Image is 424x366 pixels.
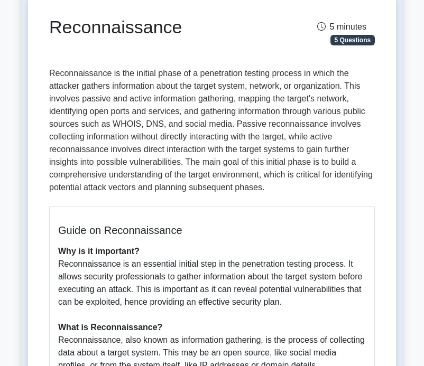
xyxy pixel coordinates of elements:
[49,67,375,198] p: Reconnaissance is the initial phase of a penetration testing process in which the attacker gather...
[58,247,140,256] b: Why is it important?
[330,35,375,45] span: 5 Questions
[49,16,262,38] h1: Reconnaissance
[58,224,366,237] h5: Guide on Reconnaissance
[58,323,162,332] b: What is Reconnaissance?
[317,22,366,31] span: 5 minutes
